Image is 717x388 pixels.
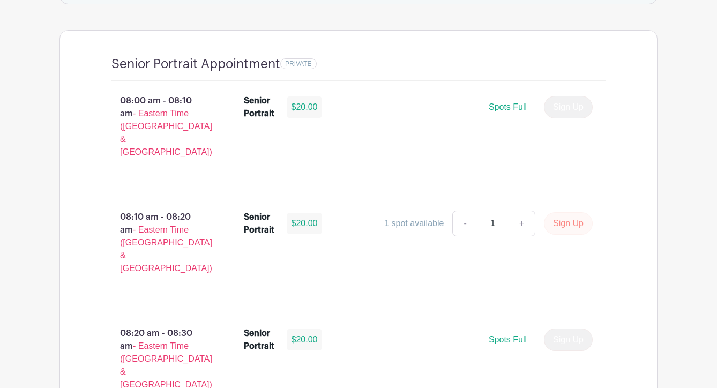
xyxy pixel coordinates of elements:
span: - Eastern Time ([GEOGRAPHIC_DATA] & [GEOGRAPHIC_DATA]) [120,109,212,156]
span: PRIVATE [285,60,312,68]
div: Senior Portrait [244,94,274,120]
a: - [452,211,477,236]
span: Spots Full [489,335,527,344]
button: Sign Up [544,212,593,235]
div: $20.00 [287,329,322,350]
span: Spots Full [489,102,527,111]
p: 08:10 am - 08:20 am [94,206,227,279]
h4: Senior Portrait Appointment [111,56,280,72]
div: $20.00 [287,213,322,234]
a: + [509,211,535,236]
div: Senior Portrait [244,327,274,353]
div: Senior Portrait [244,211,274,236]
div: $20.00 [287,96,322,118]
div: 1 spot available [384,217,444,230]
p: 08:00 am - 08:10 am [94,90,227,163]
span: - Eastern Time ([GEOGRAPHIC_DATA] & [GEOGRAPHIC_DATA]) [120,225,212,273]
